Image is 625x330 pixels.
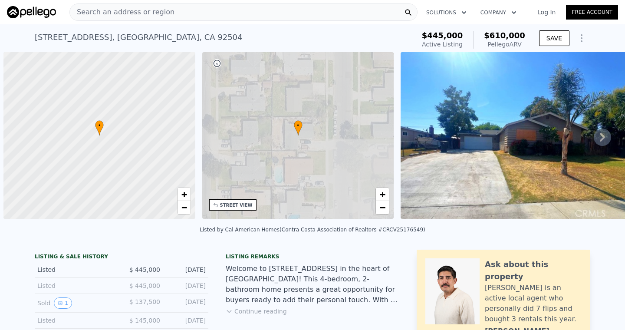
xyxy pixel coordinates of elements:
[181,189,187,200] span: +
[167,316,206,325] div: [DATE]
[527,8,566,16] a: Log In
[178,188,191,201] a: Zoom in
[95,120,104,135] div: •
[419,5,474,20] button: Solutions
[37,316,115,325] div: Listed
[380,202,385,213] span: −
[95,122,104,129] span: •
[181,202,187,213] span: −
[226,307,287,316] button: Continue reading
[566,5,618,20] a: Free Account
[484,31,525,40] span: $610,000
[7,6,56,18] img: Pellego
[294,120,303,135] div: •
[167,281,206,290] div: [DATE]
[129,298,160,305] span: $ 137,500
[220,202,253,208] div: STREET VIEW
[178,201,191,214] a: Zoom out
[167,265,206,274] div: [DATE]
[539,30,569,46] button: SAVE
[129,266,160,273] span: $ 445,000
[485,258,582,283] div: Ask about this property
[200,227,425,233] div: Listed by Cal American Homes (Contra Costa Association of Realtors #CRCV25176549)
[226,264,399,305] div: Welcome to [STREET_ADDRESS] in the heart of [GEOGRAPHIC_DATA]! This 4-bedroom, 2-bathroom home pr...
[70,7,174,17] span: Search an address or region
[37,281,115,290] div: Listed
[37,297,115,309] div: Sold
[226,253,399,260] div: Listing remarks
[484,40,525,49] div: Pellego ARV
[129,317,160,324] span: $ 145,000
[37,265,115,274] div: Listed
[129,282,160,289] span: $ 445,000
[376,201,389,214] a: Zoom out
[380,189,385,200] span: +
[422,31,463,40] span: $445,000
[422,41,463,48] span: Active Listing
[294,122,303,129] span: •
[485,283,582,324] div: [PERSON_NAME] is an active local agent who personally did 7 flips and bought 3 rentals this year.
[35,253,208,262] div: LISTING & SALE HISTORY
[54,297,72,309] button: View historical data
[376,188,389,201] a: Zoom in
[573,30,590,47] button: Show Options
[474,5,523,20] button: Company
[167,297,206,309] div: [DATE]
[35,31,243,43] div: [STREET_ADDRESS] , [GEOGRAPHIC_DATA] , CA 92504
